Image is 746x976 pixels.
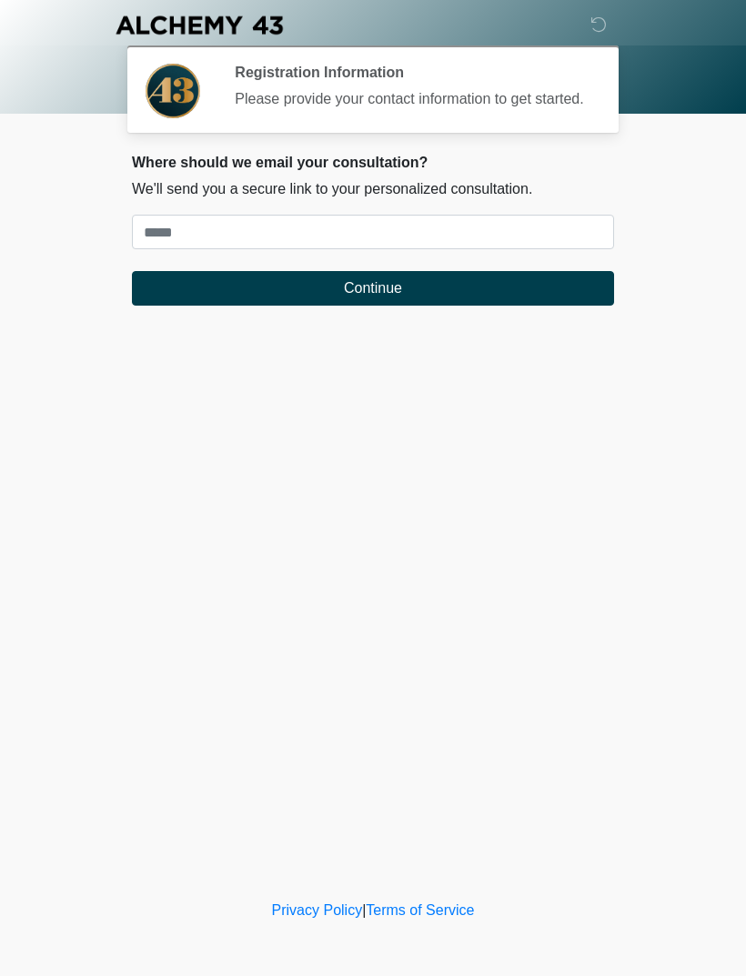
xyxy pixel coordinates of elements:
[146,64,200,118] img: Agent Avatar
[132,271,614,306] button: Continue
[235,88,587,110] div: Please provide your contact information to get started.
[366,902,474,918] a: Terms of Service
[132,154,614,171] h2: Where should we email your consultation?
[114,14,285,36] img: Alchemy 43 Logo
[362,902,366,918] a: |
[132,178,614,200] p: We'll send you a secure link to your personalized consultation.
[235,64,587,81] h2: Registration Information
[272,902,363,918] a: Privacy Policy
